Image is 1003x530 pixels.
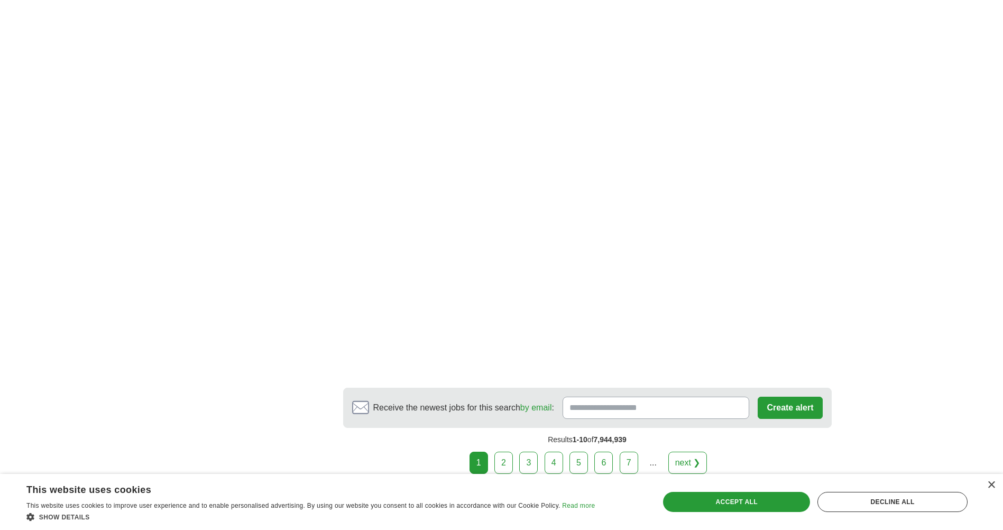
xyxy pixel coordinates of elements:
a: 7 [620,452,638,474]
span: 7,944,939 [594,435,627,444]
span: Show details [39,514,90,521]
span: This website uses cookies to improve user experience and to enable personalised advertising. By u... [26,502,560,509]
div: Accept all [663,492,810,512]
a: next ❯ [668,452,707,474]
div: Close [987,481,995,489]
span: Receive the newest jobs for this search : [373,401,554,414]
a: Read more, opens a new window [562,502,595,509]
div: Results of [343,428,832,452]
a: 3 [519,452,538,474]
div: ... [642,452,664,473]
a: 4 [545,452,563,474]
a: 2 [494,452,513,474]
div: Show details [26,511,595,522]
a: 5 [569,452,588,474]
button: Create alert [758,397,822,419]
div: Decline all [817,492,968,512]
div: This website uses cookies [26,480,568,496]
div: 1 [470,452,488,474]
a: 6 [594,452,613,474]
a: by email [520,403,552,412]
span: 1-10 [573,435,587,444]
